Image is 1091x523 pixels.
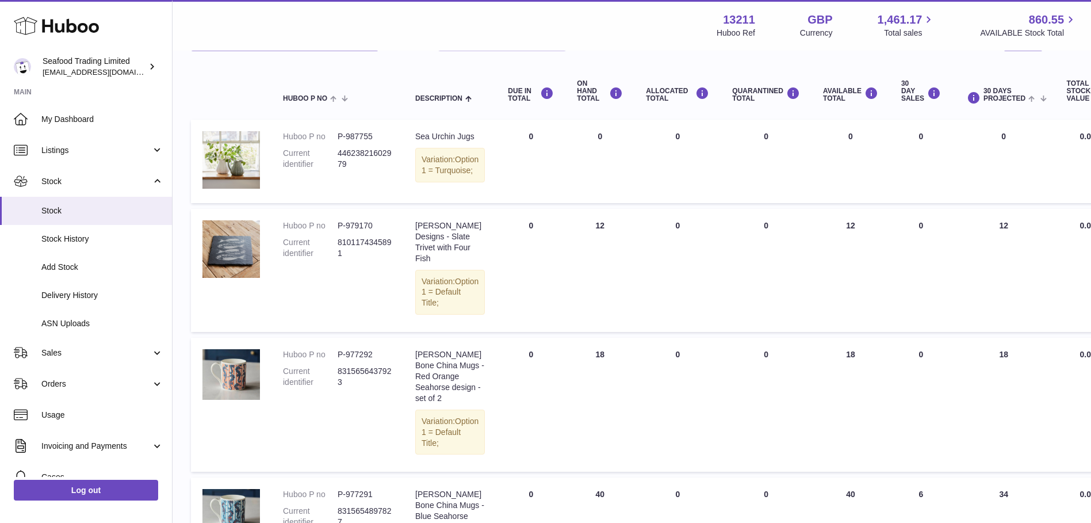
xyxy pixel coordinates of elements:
strong: 13211 [723,12,755,28]
a: 860.55 AVAILABLE Stock Total [980,12,1077,39]
span: 0 [764,221,768,230]
div: [PERSON_NAME] Bone China Mugs - Red Orange Seahorse design - set of 2 [415,349,485,403]
span: 860.55 [1029,12,1064,28]
span: Total stock value [1067,80,1091,103]
td: 18 [565,338,634,472]
span: ASN Uploads [41,318,163,329]
span: 30 DAYS PROJECTED [983,87,1025,102]
span: 1,461.17 [878,12,922,28]
a: 1,461.17 Total sales [878,12,936,39]
span: Orders [41,379,151,390]
dd: 8315656437923 [338,366,392,388]
span: Invoicing and Payments [41,441,151,452]
dt: Huboo P no [283,131,338,142]
td: 0 [565,120,634,203]
div: Variation: [415,410,485,455]
img: product image [202,131,260,189]
span: 0 [764,132,768,141]
td: 0 [811,120,890,203]
dt: Huboo P no [283,349,338,360]
span: Description [415,95,462,102]
div: Currency [800,28,833,39]
span: Stock [41,176,151,187]
td: 18 [811,338,890,472]
span: Cases [41,472,163,483]
div: ON HAND Total [577,80,623,103]
span: Delivery History [41,290,163,301]
dd: 44623821602979 [338,148,392,170]
div: Huboo Ref [717,28,755,39]
td: 0 [634,338,721,472]
div: Sea Urchin Jugs [415,131,485,142]
span: Option 1 = Default Title; [422,417,478,448]
dt: Current identifier [283,148,338,170]
td: 0 [634,120,721,203]
dt: Current identifier [283,237,338,259]
span: Sales [41,348,151,358]
dd: 8101174345891 [338,237,392,259]
td: 0 [890,209,952,332]
span: Option 1 = Default Title; [422,277,478,308]
strong: GBP [807,12,832,28]
span: Huboo P no [283,95,327,102]
span: Option 1 = Turquoise; [422,155,478,175]
dt: Huboo P no [283,220,338,231]
span: 0 [764,350,768,359]
dt: Huboo P no [283,489,338,500]
span: [EMAIL_ADDRESS][DOMAIN_NAME] [43,67,169,77]
div: DUE IN TOTAL [508,87,554,102]
div: Variation: [415,148,485,182]
img: product image [202,349,260,400]
td: 0 [634,209,721,332]
td: 0 [952,120,1055,203]
div: 30 DAY SALES [901,80,941,103]
span: Total sales [884,28,935,39]
img: online@rickstein.com [14,58,31,75]
span: My Dashboard [41,114,163,125]
span: Listings [41,145,151,156]
td: 0 [496,120,565,203]
span: Usage [41,410,163,421]
img: product image [202,220,260,278]
div: AVAILABLE Total [823,87,878,102]
div: QUARANTINED Total [732,87,800,102]
dd: P-987755 [338,131,392,142]
td: 12 [952,209,1055,332]
span: 0 [764,490,768,499]
td: 0 [890,338,952,472]
td: 12 [565,209,634,332]
div: Variation: [415,270,485,315]
td: 0 [496,338,565,472]
div: ALLOCATED Total [646,87,709,102]
td: 0 [496,209,565,332]
dd: P-977292 [338,349,392,360]
span: Add Stock [41,262,163,273]
dd: P-979170 [338,220,392,231]
span: Stock History [41,234,163,245]
td: 12 [811,209,890,332]
a: Log out [14,480,158,501]
div: [PERSON_NAME] Designs - Slate Trivet with Four Fish [415,220,485,264]
td: 0 [890,120,952,203]
span: Stock [41,205,163,216]
div: Seafood Trading Limited [43,56,146,78]
span: AVAILABLE Stock Total [980,28,1077,39]
dd: P-977291 [338,489,392,500]
td: 18 [952,338,1055,472]
dt: Current identifier [283,366,338,388]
